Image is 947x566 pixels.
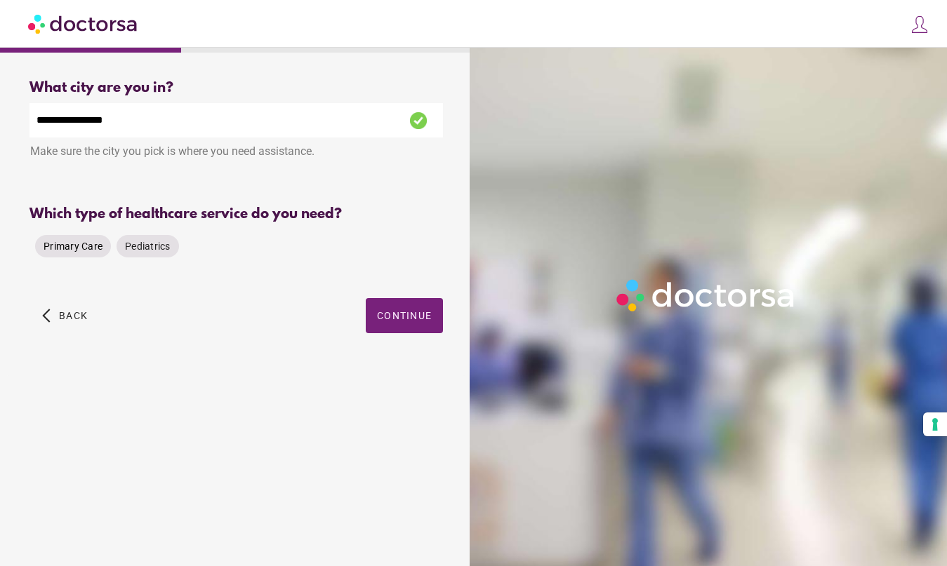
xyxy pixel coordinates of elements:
span: Primary Care [44,241,102,252]
div: Make sure the city you pick is where you need assistance. [29,137,443,168]
div: What city are you in? [29,80,443,96]
button: Your consent preferences for tracking technologies [923,412,947,436]
img: Doctorsa.com [28,8,139,39]
img: Logo-Doctorsa-trans-White-partial-flat.png [611,274,801,316]
span: Pediatrics [125,241,171,252]
span: Back [59,310,88,321]
img: icons8-customer-100.png [910,15,929,34]
button: arrow_back_ios Back [37,298,93,333]
div: Which type of healthcare service do you need? [29,206,443,222]
span: Continue [377,310,432,321]
button: Continue [366,298,443,333]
